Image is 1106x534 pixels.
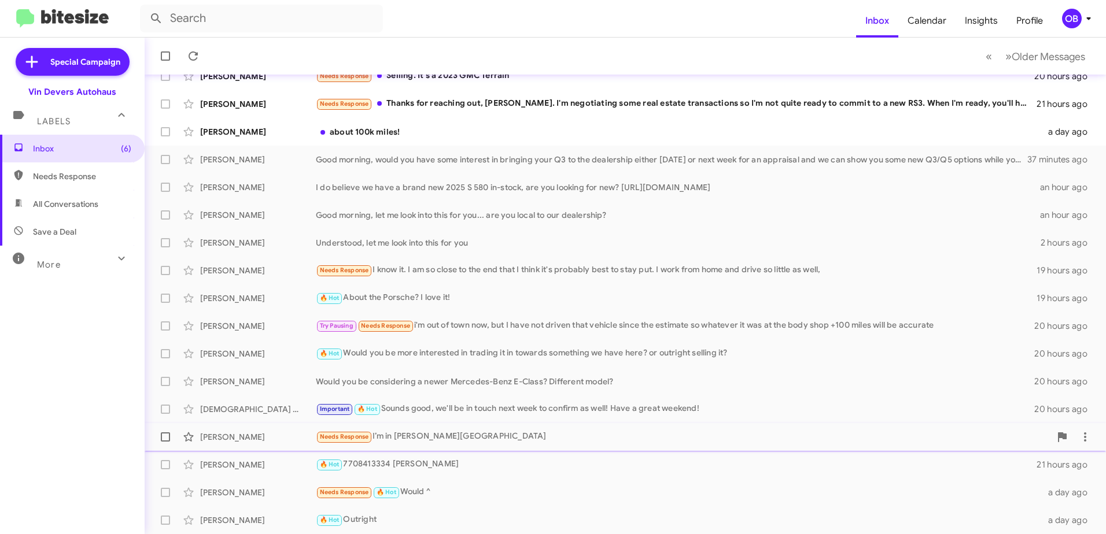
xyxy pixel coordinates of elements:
[200,181,316,193] div: [PERSON_NAME]
[316,209,1040,221] div: Good morning, let me look into this for you... are you local to our dealership?
[357,405,377,413] span: 🔥 Hot
[316,264,1037,277] div: I know it. I am so close to the end that I think it's probably best to stay put. I work from home...
[33,198,98,210] span: All Conversations
[1062,9,1082,28] div: OB
[1034,348,1097,359] div: 20 hours ago
[1034,320,1097,332] div: 20 hours ago
[200,154,316,165] div: [PERSON_NAME]
[1034,376,1097,387] div: 20 hours ago
[200,126,316,138] div: [PERSON_NAME]
[1012,50,1085,63] span: Older Messages
[1041,487,1097,498] div: a day ago
[320,350,340,357] span: 🔥 Hot
[316,458,1037,471] div: 7708413334 [PERSON_NAME]
[898,4,956,38] a: Calendar
[200,320,316,332] div: [PERSON_NAME]
[1040,181,1097,193] div: an hour ago
[316,485,1041,499] div: Would ^
[1034,71,1097,82] div: 20 hours ago
[1037,292,1097,304] div: 19 hours ago
[316,430,1050,443] div: I’m in [PERSON_NAME][GEOGRAPHIC_DATA]
[320,294,340,302] span: 🔥 Hot
[1040,209,1097,221] div: an hour ago
[316,126,1041,138] div: about 100k miles!
[1007,4,1052,38] a: Profile
[316,237,1041,249] div: Understood, let me look into this for you
[1027,154,1097,165] div: 37 minutes ago
[316,154,1027,165] div: Good morning, would you have some interest in bringing your Q3 to the dealership either [DATE] or...
[316,291,1037,305] div: About the Porsche? I love it!
[33,226,76,238] span: Save a Deal
[33,143,131,154] span: Inbox
[1005,49,1012,64] span: »
[200,376,316,387] div: [PERSON_NAME]
[200,403,316,415] div: [DEMOGRAPHIC_DATA] Poplar
[320,488,369,496] span: Needs Response
[200,98,316,110] div: [PERSON_NAME]
[200,514,316,526] div: [PERSON_NAME]
[50,56,120,68] span: Special Campaign
[1041,126,1097,138] div: a day ago
[200,431,316,443] div: [PERSON_NAME]
[316,376,1034,387] div: Would you be considering a newer Mercedes-Benz E-Class? Different model?
[200,237,316,249] div: [PERSON_NAME]
[986,49,992,64] span: «
[320,322,353,329] span: Try Pausing
[377,488,396,496] span: 🔥 Hot
[998,44,1092,68] button: Next
[956,4,1007,38] a: Insights
[1041,514,1097,526] div: a day ago
[16,48,130,76] a: Special Campaign
[361,322,410,329] span: Needs Response
[1034,403,1097,415] div: 20 hours ago
[28,86,116,98] div: Vin Devers Autohaus
[316,513,1041,526] div: Outright
[200,292,316,304] div: [PERSON_NAME]
[316,402,1034,416] div: Sounds good, we'll be in touch next week to confirm as well! Have a great weekend!
[316,347,1034,360] div: Would you be more interested in trading it in towards something we have here? or outright selling...
[320,516,340,524] span: 🔥 Hot
[121,143,131,154] span: (6)
[316,97,1037,110] div: Thanks for reaching out, [PERSON_NAME]. I'm negotiating some real estate transactions so I'm not ...
[320,461,340,468] span: 🔥 Hot
[37,116,71,127] span: Labels
[1037,459,1097,470] div: 21 hours ago
[320,266,369,274] span: Needs Response
[979,44,999,68] button: Previous
[37,259,61,270] span: More
[200,209,316,221] div: [PERSON_NAME]
[1037,265,1097,276] div: 19 hours ago
[316,319,1034,332] div: i'm out of town now, but I have not driven that vehicle since the estimate so whatever it was at ...
[200,487,316,498] div: [PERSON_NAME]
[33,170,131,182] span: Needs Response
[856,4,898,38] a: Inbox
[316,181,1040,193] div: I do believe we have a brand new 2025 S 580 in-stock, are you looking for new? [URL][DOMAIN_NAME]
[320,72,369,80] span: Needs Response
[200,348,316,359] div: [PERSON_NAME]
[200,265,316,276] div: [PERSON_NAME]
[316,69,1034,83] div: Selling. It's a 2023 GMC Terrain
[320,100,369,107] span: Needs Response
[1037,98,1097,110] div: 21 hours ago
[140,5,383,32] input: Search
[1041,237,1097,249] div: 2 hours ago
[200,459,316,470] div: [PERSON_NAME]
[1052,9,1093,28] button: OB
[320,405,350,413] span: Important
[200,71,316,82] div: [PERSON_NAME]
[979,44,1092,68] nav: Page navigation example
[320,433,369,440] span: Needs Response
